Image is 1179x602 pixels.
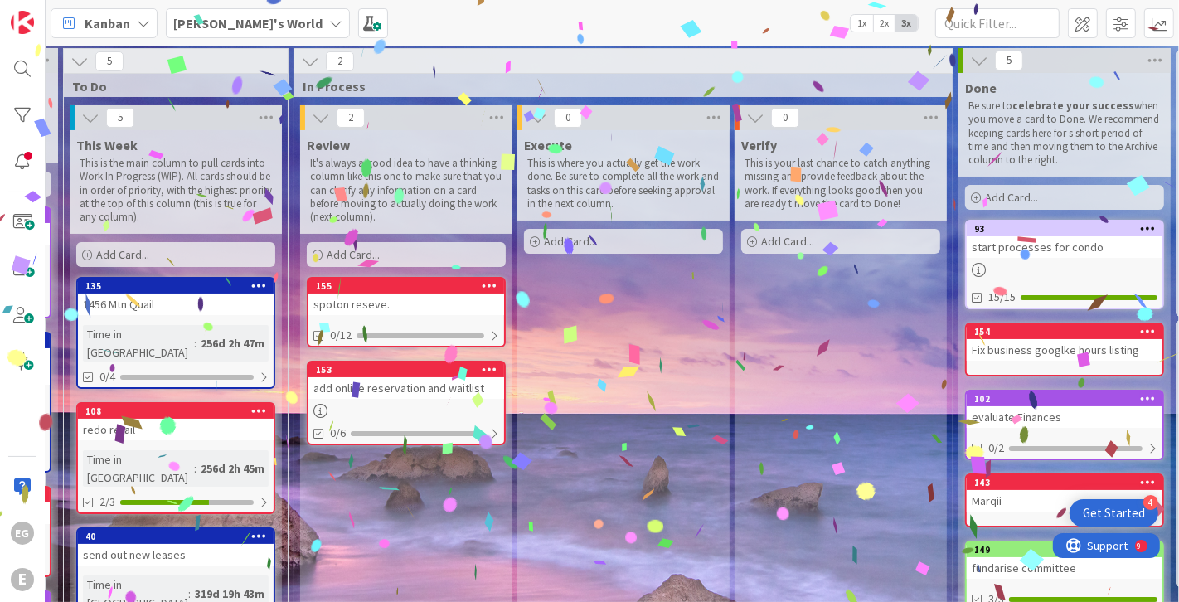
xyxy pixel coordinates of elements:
div: send out new leases [78,544,274,566]
p: This is the main column to pull cards into Work In Progress (WIP). All cards should be in order o... [80,157,272,224]
span: Done [965,80,997,96]
div: Time in [GEOGRAPHIC_DATA] [83,325,194,362]
span: This Week [76,137,138,153]
div: 143Marqii [967,475,1162,512]
div: 93start processes for condo [967,221,1162,258]
div: 149fundarise committee [967,542,1162,579]
span: Add Card... [327,247,380,262]
span: 2x [873,15,895,32]
span: 2 [326,51,354,71]
p: Be sure to when you move a card to Done. We recommend keeping cards here for s short period of ti... [968,100,1161,167]
div: evaluate Finances [967,406,1162,428]
span: Add Card... [761,234,814,249]
div: spoton reseve. [308,294,504,315]
span: To Do [72,78,267,95]
div: add online reservation and waitlist [308,377,504,399]
span: 0/12 [330,327,352,344]
div: Marqii [967,490,1162,512]
b: [PERSON_NAME]'s World [173,15,323,32]
div: 135 [85,280,274,292]
span: Review [307,137,350,153]
span: 2/3 [99,493,115,511]
div: 143 [974,477,1162,488]
div: 154 [974,326,1162,337]
span: 0/4 [99,368,115,386]
span: 5 [106,108,134,128]
div: Open Get Started checklist, remaining modules: 4 [1070,499,1158,527]
span: : [194,459,196,478]
div: E [11,568,34,591]
p: This is where you actually get the work done. Be sure to complete all the work and tasks on this ... [527,157,720,211]
strong: celebrate your success [1012,99,1134,113]
span: : [194,334,196,352]
span: Kanban [85,13,130,33]
div: 153 [308,362,504,377]
div: 102 [967,391,1162,406]
span: Execute [524,137,572,153]
div: EG [11,522,34,545]
span: 15/15 [988,289,1016,306]
span: Add Card... [985,190,1038,205]
div: fundarise committee [967,557,1162,579]
div: 154Fix business googlke hours listing [967,324,1162,361]
div: 153add online reservation and waitlist [308,362,504,399]
input: Quick Filter... [935,8,1060,38]
div: 149 [974,544,1162,556]
span: 0/6 [330,425,346,442]
span: 3x [895,15,918,32]
div: 93 [967,221,1162,236]
span: Add Card... [544,234,597,249]
div: 143 [967,475,1162,490]
img: Visit kanbanzone.com [11,11,34,34]
p: It's always a good idea to have a thinking column like this one to make sure that you can clarify... [310,157,502,224]
div: start processes for condo [967,236,1162,258]
div: Get Started [1083,505,1145,522]
span: Verify [741,137,777,153]
div: 1456 Mtn Quail [78,294,274,315]
div: 4 [1143,495,1158,510]
div: Time in [GEOGRAPHIC_DATA] [83,450,194,487]
div: 9+ [84,7,92,20]
span: 5 [995,51,1023,70]
div: 155 [308,279,504,294]
div: 149 [967,542,1162,557]
div: 40 [85,531,274,542]
span: 0 [554,108,582,128]
span: 2 [337,108,365,128]
div: 108redo retail [78,404,274,440]
div: 40send out new leases [78,529,274,566]
div: 256d 2h 45m [196,459,269,478]
span: 1x [851,15,873,32]
div: 1351456 Mtn Quail [78,279,274,315]
div: 154 [967,324,1162,339]
div: Fix business googlke hours listing [967,339,1162,361]
p: This is your last chance to catch anything missing and provide feedback about the work. If everyt... [745,157,937,211]
span: Support [35,2,75,22]
div: 108 [78,404,274,419]
div: 40 [78,529,274,544]
div: 153 [316,364,504,376]
div: 93 [974,223,1162,235]
div: 155spoton reseve. [308,279,504,315]
div: redo retail [78,419,274,440]
div: 108 [85,405,274,417]
div: 155 [316,280,504,292]
div: 135 [78,279,274,294]
span: 0/2 [988,439,1004,457]
span: Add Card... [96,247,149,262]
span: 0 [771,108,799,128]
div: 102 [974,393,1162,405]
div: 256d 2h 47m [196,334,269,352]
span: 5 [95,51,124,71]
span: In Process [303,78,932,95]
div: 102evaluate Finances [967,391,1162,428]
